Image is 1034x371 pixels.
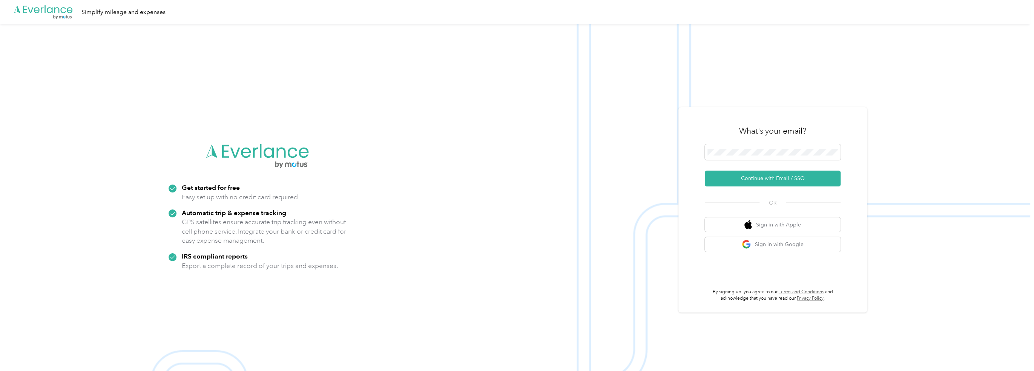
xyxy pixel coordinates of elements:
[779,289,824,295] a: Terms and Conditions
[742,240,751,249] img: google logo
[705,171,841,186] button: Continue with Email / SSO
[705,237,841,252] button: google logoSign in with Google
[182,252,248,260] strong: IRS compliant reports
[182,192,298,202] p: Easy set up with no credit card required
[182,261,338,271] p: Export a complete record of your trips and expenses.
[81,8,166,17] div: Simplify mileage and expenses
[739,126,806,136] h3: What's your email?
[182,217,347,245] p: GPS satellites ensure accurate trip tracking even without cell phone service. Integrate your bank...
[797,296,824,301] a: Privacy Policy
[744,220,752,229] img: apple logo
[705,217,841,232] button: apple logoSign in with Apple
[182,183,240,191] strong: Get started for free
[182,209,286,217] strong: Automatic trip & expense tracking
[759,199,786,207] span: OR
[705,289,841,302] p: By signing up, you agree to our and acknowledge that you have read our .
